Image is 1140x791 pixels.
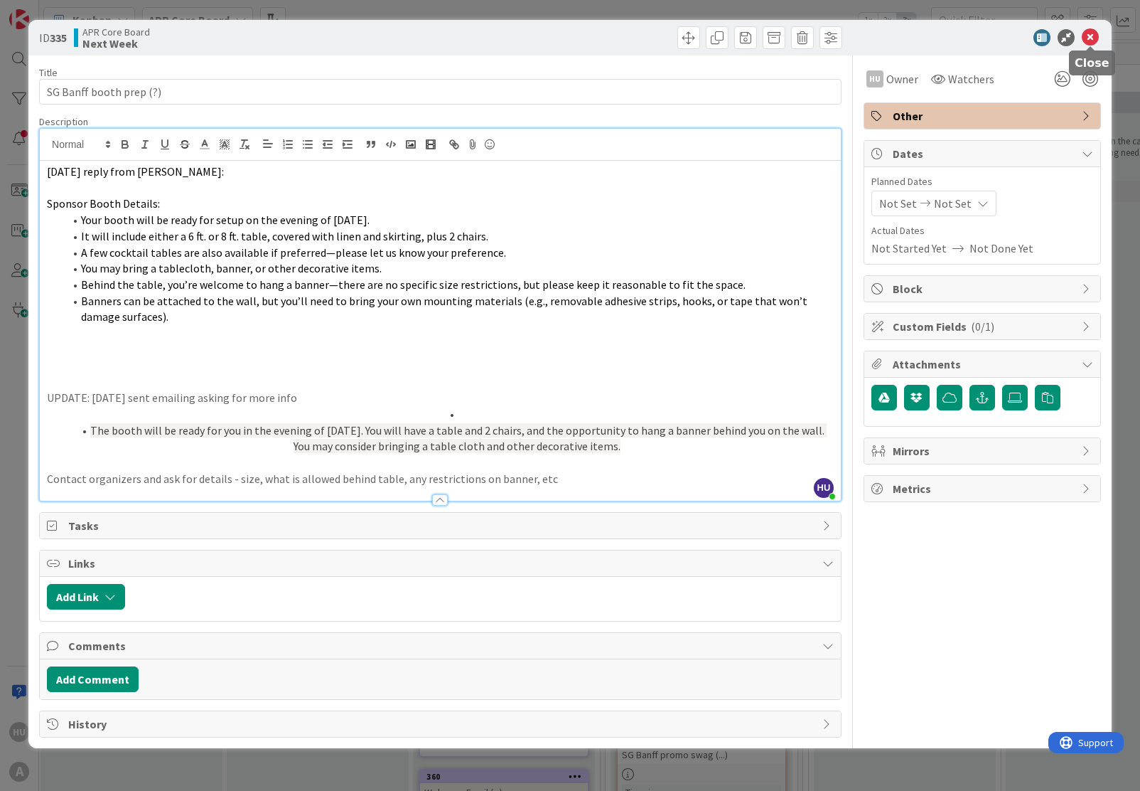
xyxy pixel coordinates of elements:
span: Planned Dates [871,174,1093,189]
p: Contact organizers and ask for details - size, what is allowed behind table, any restrictions on ... [47,471,834,487]
span: The booth will be ready for you in the evening of [DATE]. You will have a table and 2 chairs, and... [90,423,827,454]
span: [DATE] reply from [PERSON_NAME]: [47,164,224,179]
label: Title [39,66,58,79]
span: Behind the table, you’re welcome to hang a banner—there are no specific size restrictions, but pl... [81,277,746,292]
span: Banners can be attached to the wall, but you’ll need to bring your own mounting materials (e.g., ... [81,294,810,324]
span: History [68,716,815,733]
span: Tasks [68,517,815,534]
span: Support [30,2,65,19]
span: A few cocktail tables are also available if preferred—please let us know your preference. [81,245,506,260]
span: HU [814,478,834,498]
h5: Close [1075,56,1109,70]
button: Add Link [47,584,125,610]
span: It will include either a 6 ft. or 8 ft. table, covered with linen and skirting, plus 2 chairs. [81,229,488,243]
span: Watchers [948,70,994,87]
span: Other [893,107,1075,124]
span: Actual Dates [871,223,1093,238]
span: Dates [893,145,1075,162]
button: Add Comment [47,667,139,692]
span: Not Done Yet [969,240,1033,257]
span: Links [68,555,815,572]
span: ( 0/1 ) [971,319,994,334]
span: Your booth will be ready for setup on the evening of [DATE]. [81,213,370,227]
span: Not Set [934,195,972,212]
span: APR Core Board [82,26,150,38]
span: You may bring a tablecloth, banner, or other decorative items. [81,261,382,275]
span: Block [893,280,1075,297]
span: Sponsor Booth Details: [47,196,160,211]
span: Not Set [879,195,917,212]
span: Metrics [893,480,1075,497]
span: Not Started Yet [871,240,947,257]
span: ID [39,29,67,46]
span: Attachments [893,356,1075,373]
b: Next Week [82,38,150,49]
span: Mirrors [893,442,1075,460]
div: HU [866,70,883,87]
p: UPDATE: [DATE] sent emailing asking for more info [47,390,834,406]
span: Comments [68,637,815,654]
span: Owner [886,70,918,87]
b: 335 [50,31,67,45]
span: Description [39,115,88,128]
span: Custom Fields [893,318,1075,335]
input: type card name here... [39,79,841,105]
